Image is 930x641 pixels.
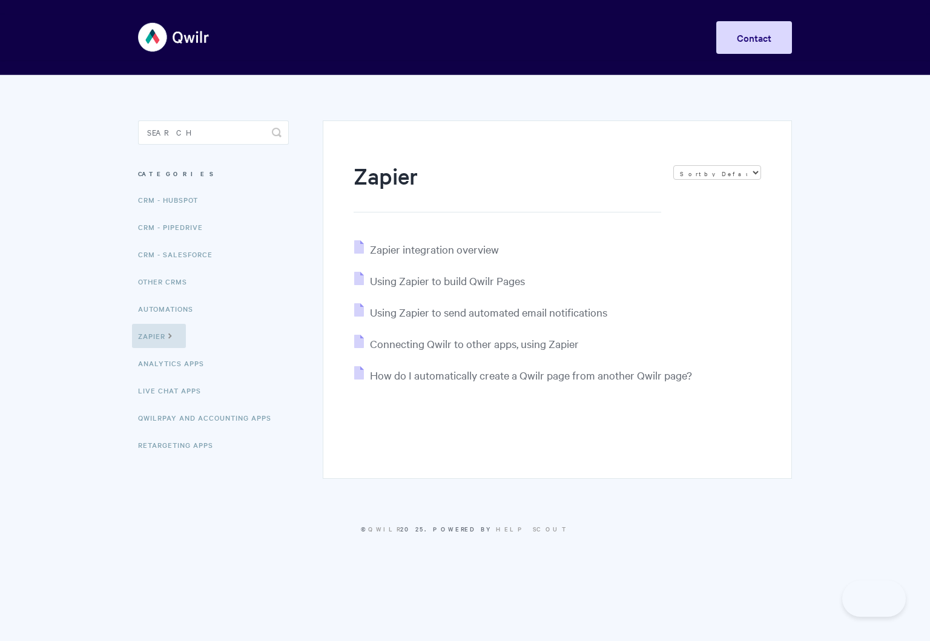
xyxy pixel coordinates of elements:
span: Zapier integration overview [370,242,499,256]
a: Other CRMs [138,269,196,294]
h1: Zapier [354,160,661,212]
span: Connecting Qwilr to other apps, using Zapier [370,337,579,350]
a: Contact [716,21,792,54]
input: Search [138,120,289,145]
p: © 2025. [138,524,792,534]
img: Qwilr Help Center [138,15,210,60]
a: Help Scout [496,524,569,533]
select: Page reloads on selection [673,165,761,180]
a: Connecting Qwilr to other apps, using Zapier [354,337,579,350]
span: Powered by [433,524,569,533]
iframe: Toggle Customer Support [842,580,906,617]
a: Zapier integration overview [354,242,499,256]
a: Using Zapier to build Qwilr Pages [354,274,525,288]
span: How do I automatically create a Qwilr page from another Qwilr page? [370,368,692,382]
a: Automations [138,297,202,321]
a: How do I automatically create a Qwilr page from another Qwilr page? [354,368,692,382]
a: Zapier [132,324,186,348]
a: CRM - HubSpot [138,188,207,212]
a: Qwilr [368,524,400,533]
a: Live Chat Apps [138,378,210,403]
span: Using Zapier to build Qwilr Pages [370,274,525,288]
span: Using Zapier to send automated email notifications [370,305,607,319]
a: QwilrPay and Accounting Apps [138,406,280,430]
a: CRM - Pipedrive [138,215,212,239]
h3: Categories [138,163,289,185]
a: Retargeting Apps [138,433,222,457]
a: CRM - Salesforce [138,242,222,266]
a: Analytics Apps [138,351,213,375]
a: Using Zapier to send automated email notifications [354,305,607,319]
